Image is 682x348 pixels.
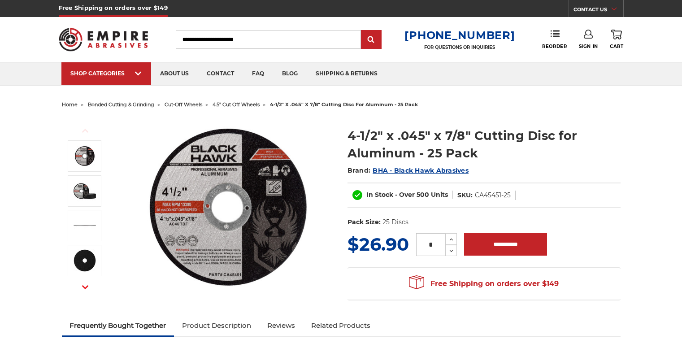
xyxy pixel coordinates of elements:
[382,217,408,227] dd: 25 Discs
[610,30,623,49] a: Cart
[404,44,515,50] p: FOR QUESTIONS OR INQUIRIES
[348,217,381,227] dt: Pack Size:
[62,316,174,335] a: Frequently Bought Together
[270,101,418,108] span: 4-1/2" x .045" x 7/8" cutting disc for aluminum - 25 pack
[174,316,259,335] a: Product Description
[74,145,96,167] img: 4.5" cutting disc for aluminum
[307,62,387,85] a: shipping & returns
[88,101,154,108] a: bonded cutting & grinding
[62,101,78,108] a: home
[243,62,273,85] a: faq
[373,166,469,174] a: BHA - Black Hawk Abrasives
[348,127,621,162] h1: 4-1/2" x .045" x 7/8" Cutting Disc for Aluminum - 25 Pack
[165,101,202,108] a: cut-off wheels
[366,191,393,199] span: In Stock
[59,22,148,57] img: Empire Abrasives
[198,62,243,85] a: contact
[303,316,378,335] a: Related Products
[348,233,409,255] span: $26.90
[409,275,559,293] span: Free Shipping on orders over $149
[542,43,567,49] span: Reorder
[431,191,448,199] span: Units
[74,121,96,140] button: Previous
[151,62,198,85] a: about us
[610,43,623,49] span: Cart
[70,70,142,77] div: SHOP CATEGORIES
[74,180,96,202] img: 4-1/2 aluminum cut off wheel
[395,191,415,199] span: - Over
[259,316,303,335] a: Reviews
[213,101,260,108] a: 4.5" cut off wheels
[74,214,96,237] img: ultra thin 4.5 inch cutting wheel for aluminum
[417,191,429,199] span: 500
[579,43,598,49] span: Sign In
[457,191,473,200] dt: SKU:
[542,30,567,49] a: Reorder
[74,277,96,296] button: Next
[573,4,623,17] a: CONTACT US
[139,117,318,297] img: 4.5" cutting disc for aluminum
[273,62,307,85] a: blog
[362,31,380,49] input: Submit
[475,191,511,200] dd: CA45451-25
[348,166,371,174] span: Brand:
[404,29,515,42] a: [PHONE_NUMBER]
[74,249,96,272] img: back of 4.5 inch cut off disc for aluminum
